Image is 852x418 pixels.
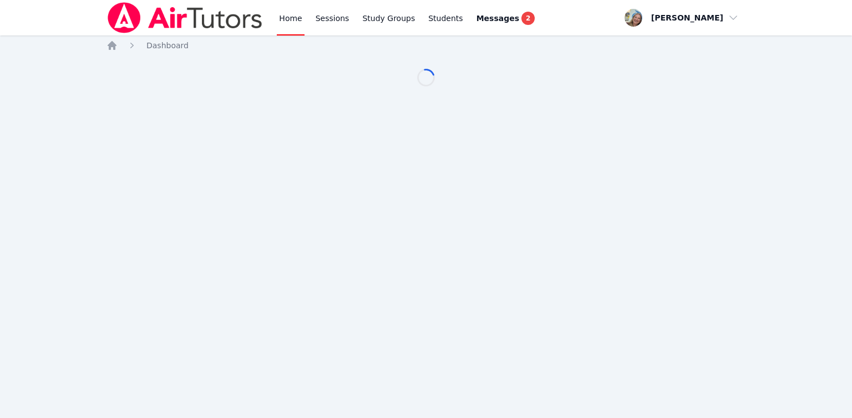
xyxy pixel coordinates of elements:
[146,41,189,50] span: Dashboard
[106,40,745,51] nav: Breadcrumb
[476,13,519,24] span: Messages
[521,12,535,25] span: 2
[146,40,189,51] a: Dashboard
[106,2,263,33] img: Air Tutors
